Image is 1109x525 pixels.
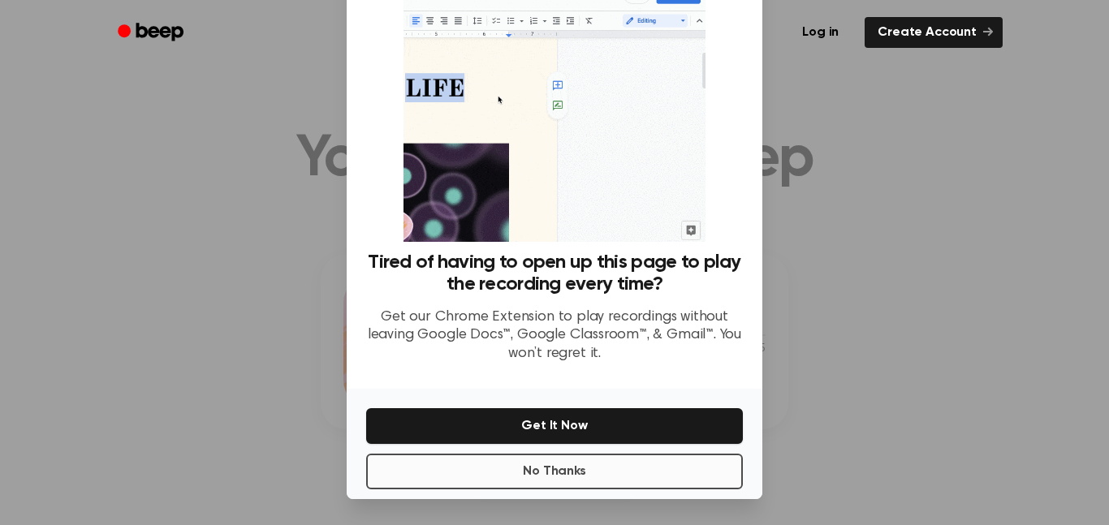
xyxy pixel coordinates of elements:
p: Get our Chrome Extension to play recordings without leaving Google Docs™, Google Classroom™, & Gm... [366,308,743,364]
a: Beep [106,17,198,49]
button: Get It Now [366,408,743,444]
h3: Tired of having to open up this page to play the recording every time? [366,252,743,295]
a: Log in [786,14,855,51]
button: No Thanks [366,454,743,489]
a: Create Account [865,17,1003,48]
